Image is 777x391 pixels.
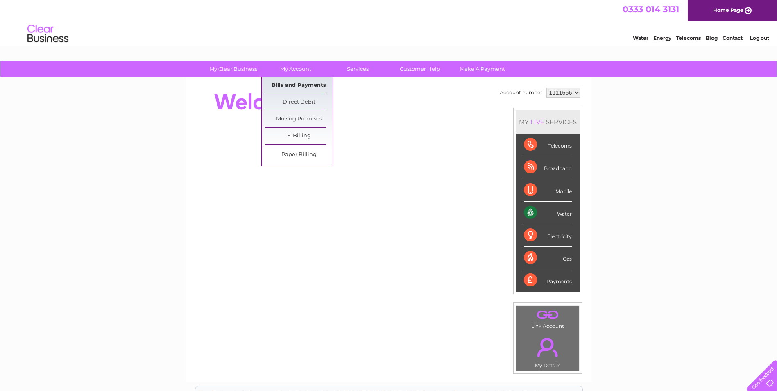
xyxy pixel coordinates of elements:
[498,86,544,100] td: Account number
[529,118,546,126] div: LIVE
[524,134,572,156] div: Telecoms
[516,331,580,371] td: My Details
[524,247,572,269] div: Gas
[706,35,718,41] a: Blog
[524,224,572,247] div: Electricity
[524,269,572,291] div: Payments
[195,5,582,40] div: Clear Business is a trading name of Verastar Limited (registered in [GEOGRAPHIC_DATA] No. 3667643...
[265,147,333,163] a: Paper Billing
[676,35,701,41] a: Telecoms
[27,21,69,46] img: logo.png
[265,94,333,111] a: Direct Debit
[265,111,333,127] a: Moving Premises
[324,61,392,77] a: Services
[519,333,577,361] a: .
[623,4,679,14] a: 0333 014 3131
[516,305,580,331] td: Link Account
[265,128,333,144] a: E-Billing
[519,308,577,322] a: .
[524,156,572,179] div: Broadband
[633,35,648,41] a: Water
[750,35,769,41] a: Log out
[524,179,572,202] div: Mobile
[516,110,580,134] div: MY SERVICES
[524,202,572,224] div: Water
[199,61,267,77] a: My Clear Business
[449,61,516,77] a: Make A Payment
[265,77,333,94] a: Bills and Payments
[653,35,671,41] a: Energy
[723,35,743,41] a: Contact
[262,61,329,77] a: My Account
[386,61,454,77] a: Customer Help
